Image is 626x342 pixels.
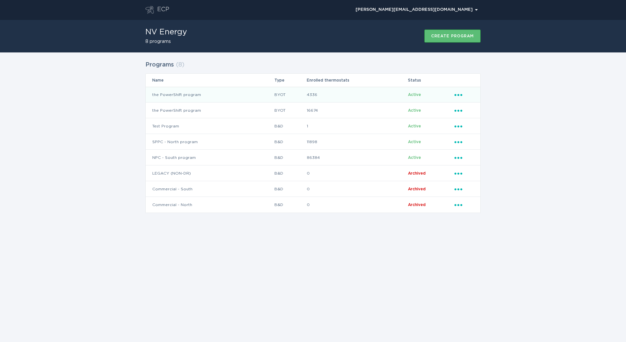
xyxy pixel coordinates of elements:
td: B&D [274,181,306,197]
h1: NV Energy [145,28,187,36]
div: Popover menu [454,123,474,130]
span: Active [408,93,421,97]
div: ECP [157,6,169,14]
div: [PERSON_NAME][EMAIL_ADDRESS][DOMAIN_NAME] [356,8,478,12]
td: the PowerShift program [146,103,274,118]
button: Create program [424,29,481,43]
div: Popover menu [454,138,474,145]
tr: a03e689f29a4448196f87c51a80861dc [146,134,480,150]
td: B&D [274,150,306,165]
td: 11898 [306,134,408,150]
button: Go to dashboard [145,6,154,14]
tr: 3428cbea457e408cb7b12efa83831df3 [146,103,480,118]
td: SPPC - North program [146,134,274,150]
td: B&D [274,134,306,150]
td: Commercial - South [146,181,274,197]
td: 86384 [306,150,408,165]
td: 4336 [306,87,408,103]
tr: 1d15b189bb4841f7a0043e8dad5f5fb7 [146,118,480,134]
div: Popover menu [454,154,474,161]
button: Open user account details [353,5,481,15]
tr: 3caaf8c9363d40c086ae71ab552dadaa [146,150,480,165]
span: ( 8 ) [176,62,184,68]
td: B&D [274,165,306,181]
tr: 1fc7cf08bae64b7da2f142a386c1aedb [146,87,480,103]
td: BYOT [274,103,306,118]
span: Archived [408,171,426,175]
span: Active [408,140,421,144]
td: the PowerShift program [146,87,274,103]
tr: 6ad4089a9ee14ed3b18f57c3ec8b7a15 [146,165,480,181]
td: BYOT [274,87,306,103]
div: Popover menu [454,91,474,98]
span: Archived [408,187,426,191]
span: Archived [408,203,426,207]
div: Create program [431,34,474,38]
div: Popover menu [353,5,481,15]
td: LEGACY (NON-DR) [146,165,274,181]
td: 16674 [306,103,408,118]
td: 0 [306,165,408,181]
th: Status [408,74,454,87]
td: NPC - South program [146,150,274,165]
td: 1 [306,118,408,134]
tr: Table Headers [146,74,480,87]
td: Test Program [146,118,274,134]
span: Active [408,108,421,112]
td: 0 [306,181,408,197]
td: 0 [306,197,408,213]
span: Active [408,156,421,160]
div: Popover menu [454,185,474,193]
div: Popover menu [454,170,474,177]
th: Enrolled thermostats [306,74,408,87]
td: B&D [274,118,306,134]
th: Type [274,74,306,87]
div: Popover menu [454,201,474,208]
tr: d4842dc55873476caf04843bf39dc303 [146,181,480,197]
h2: Programs [145,59,174,71]
h2: 8 programs [145,39,187,44]
tr: 5753eebfd0614e638d7531d13116ea0c [146,197,480,213]
td: Commercial - North [146,197,274,213]
div: Popover menu [454,107,474,114]
span: Active [408,124,421,128]
th: Name [146,74,274,87]
td: B&D [274,197,306,213]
